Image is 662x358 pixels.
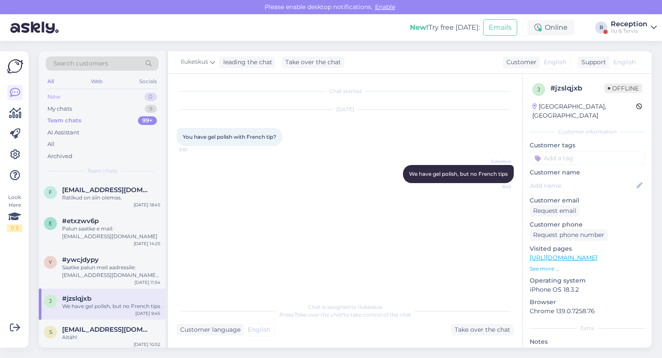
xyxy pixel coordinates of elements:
div: Web [89,76,104,87]
div: Socials [137,76,159,87]
p: Notes [530,337,645,346]
input: Add name [530,181,635,190]
div: [DATE] 18:45 [134,202,160,208]
div: Take over the chat [282,56,344,68]
div: AI Assistant [47,128,79,137]
div: Rätikud on siin olemas. [62,194,160,202]
span: Team chats [87,167,117,175]
div: Try free [DATE]: [410,22,480,33]
span: Ilukeskus [479,158,511,165]
span: We have gel polish, but no French tips [409,171,508,177]
div: Ilu & Tervis [611,28,647,34]
div: Customer [503,58,537,67]
div: [DATE] 11:34 [134,279,160,286]
span: f [49,189,52,196]
span: j [49,298,52,304]
p: Operating system [530,276,645,285]
p: See more ... [530,265,645,273]
div: Saatke palun meil aadressile: [EMAIL_ADDRESS][DOMAIN_NAME] ja mis kuupäev ja kell soovite tulla j... [62,264,160,279]
div: [DATE] 9:45 [135,310,160,317]
span: #jzslqjxb [62,295,91,302]
div: New [47,93,60,101]
span: #etxzwv6p [62,217,99,225]
span: fabiettopapa@gmail.com [62,186,152,194]
span: English [248,325,270,334]
div: Request email [530,205,580,217]
p: Visited pages [530,244,645,253]
span: English [544,58,566,67]
div: Support [578,58,606,67]
div: [DATE] [177,106,514,113]
p: Customer email [530,196,645,205]
i: 'Take over the chat' [294,311,343,318]
div: Palun saatke e mail: [EMAIL_ADDRESS][DOMAIN_NAME] [62,225,160,240]
button: Emails [483,19,517,36]
span: y [49,259,52,265]
div: Chat started [177,87,514,95]
span: e [49,220,52,227]
div: [DATE] 14:25 [134,240,160,247]
div: Online [528,20,575,35]
p: Customer name [530,168,645,177]
span: s [49,329,52,335]
div: Look Here [7,193,22,232]
div: Request phone number [530,229,608,241]
img: Askly Logo [7,58,23,75]
div: Archived [47,152,72,161]
span: English [613,58,636,67]
div: We have gel polish, but no French tips [62,302,160,310]
a: ReceptionIlu & Tervis [611,21,657,34]
span: Ilukeskus [181,57,208,67]
a: [URL][DOMAIN_NAME] [530,254,597,261]
p: Browser [530,298,645,307]
span: s_kulikova@hotmail.com [62,326,152,333]
div: Reception [611,21,647,28]
div: 1 / 3 [7,224,22,232]
div: Customer information [530,128,645,136]
div: My chats [47,105,72,113]
span: You have gel polish with French tip? [183,134,276,140]
div: 99+ [138,116,157,125]
div: 9 [145,105,157,113]
div: leading the chat [220,58,272,67]
div: Aitäh! [62,333,160,341]
span: Search customers [53,59,108,68]
p: iPhone OS 18.3.2 [530,285,645,294]
div: [DATE] 10:52 [134,341,160,348]
span: #ywcjdypy [62,256,99,264]
div: 0 [144,93,157,101]
span: Enable [372,3,398,11]
div: Team chats [47,116,81,125]
p: Customer tags [530,141,645,150]
span: Press to take control of the chat [279,311,411,318]
p: Customer phone [530,220,645,229]
span: j [537,86,540,93]
div: Extra [530,324,645,332]
div: R [595,22,607,34]
span: 9:45 [479,184,511,190]
div: # jzslqjxb [550,83,604,93]
div: Take over the chat [451,324,514,336]
span: Chat is assigned to Ilukeskus [308,304,382,310]
span: 3:51 [179,146,212,153]
div: All [47,140,55,149]
input: Add a tag [530,152,645,165]
div: Customer language [177,325,240,334]
div: [GEOGRAPHIC_DATA], [GEOGRAPHIC_DATA] [532,102,636,120]
div: All [46,76,56,87]
b: New! [410,23,428,31]
p: Chrome 139.0.7258.76 [530,307,645,316]
span: Offline [604,84,642,93]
